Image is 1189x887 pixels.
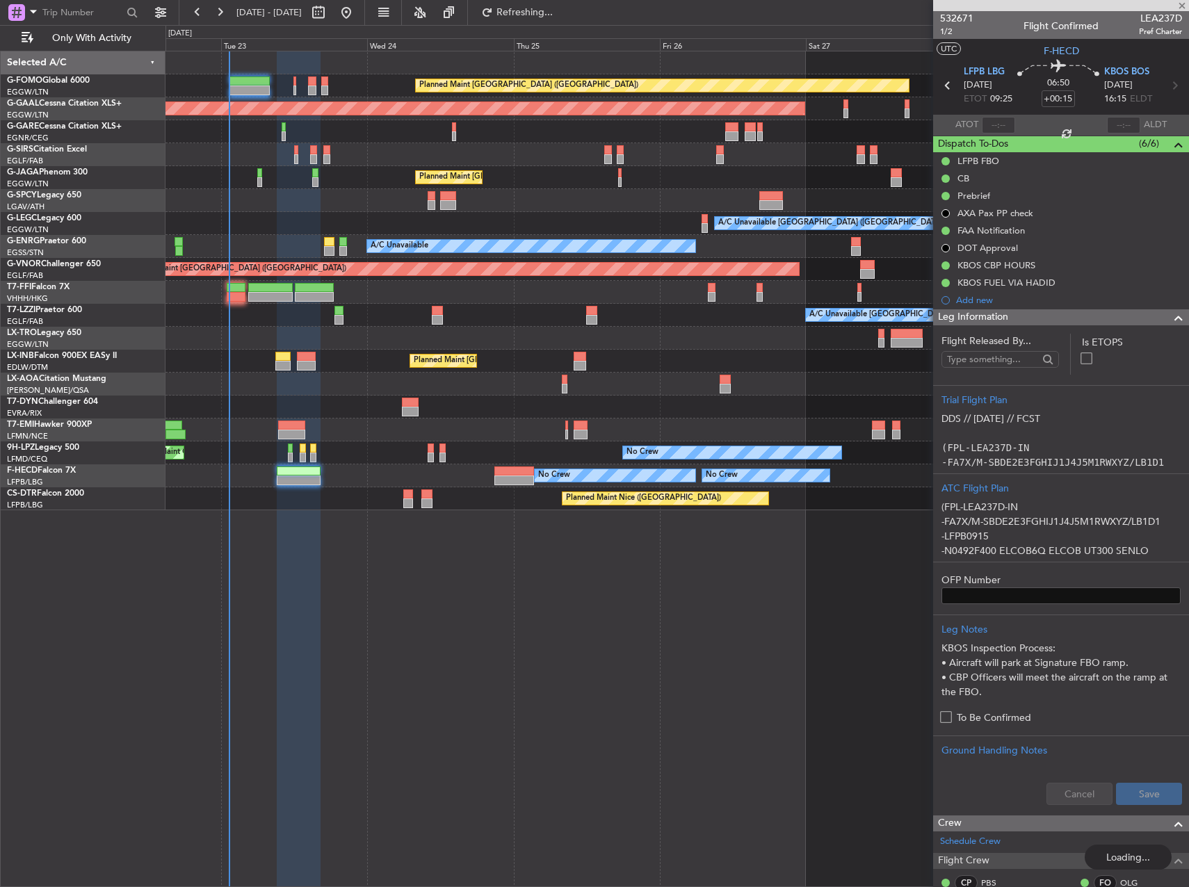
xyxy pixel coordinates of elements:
span: LEA237D [1139,11,1182,26]
span: Crew [938,815,962,831]
span: G-GAAL [7,99,39,108]
p: DDS // [DATE] // FCST [941,412,1181,426]
span: G-SPCY [7,191,37,200]
label: To Be Confirmed [957,710,1031,725]
span: F-HECD [7,466,38,475]
div: Thu 25 [514,38,660,51]
span: G-GARE [7,122,39,131]
label: Is ETOPS [1082,335,1181,350]
div: Planned Maint [GEOGRAPHIC_DATA] ([GEOGRAPHIC_DATA]) [419,167,638,188]
input: Trip Number [42,2,122,23]
span: 09:25 [990,92,1012,106]
div: Planned Maint [GEOGRAPHIC_DATA] ([GEOGRAPHIC_DATA]) [419,75,638,96]
div: ATC Flight Plan [941,481,1181,496]
div: Wed 24 [367,38,513,51]
span: Dispatch To-Dos [938,136,1008,152]
span: Refreshing... [496,8,554,17]
span: [DATE] [964,79,992,92]
span: Flight Released By... [941,334,1059,348]
a: EGGW/LTN [7,339,49,350]
a: F-HECDFalcon 7X [7,466,76,475]
span: LX-INB [7,352,34,360]
a: EGGW/LTN [7,87,49,97]
span: T7-LZZI [7,306,35,314]
div: Trial Flight Plan [941,393,1181,407]
a: EVRA/RIX [7,408,42,418]
span: ETOT [964,92,987,106]
a: G-JAGAPhenom 300 [7,168,88,177]
div: A/C Unavailable [GEOGRAPHIC_DATA] ([GEOGRAPHIC_DATA]) [809,304,1035,325]
a: LFMN/NCE [7,431,48,441]
a: EGGW/LTN [7,110,49,120]
span: G-VNOR [7,260,41,268]
span: ATOT [955,118,978,132]
button: UTC [937,42,961,55]
span: F-HECD [1044,44,1079,58]
span: [DATE] [1104,79,1133,92]
a: LX-INBFalcon 900EX EASy II [7,352,117,360]
a: G-VNORChallenger 650 [7,260,101,268]
a: LFPB/LBG [7,500,43,510]
code: -FA7X/M-SBDE2E3FGHIJ1J4J5M1RWXYZ/LB1D1 [941,457,1164,468]
span: 9H-LPZ [7,443,35,452]
div: KBOS CBP HOURS [957,259,1035,271]
span: Only With Activity [36,33,147,43]
div: Fri 26 [660,38,806,51]
a: EGGW/LTN [7,179,49,189]
span: CS-DTR [7,489,37,498]
div: KBOS FUEL VIA HADID [957,277,1055,288]
label: OFP Number [941,573,1181,587]
a: [PERSON_NAME]/QSA [7,385,89,396]
span: Flight Crew [938,853,989,869]
span: G-ENRG [7,237,40,245]
div: Planned Maint [GEOGRAPHIC_DATA] ([GEOGRAPHIC_DATA]) [127,259,346,279]
div: A/C Unavailable [GEOGRAPHIC_DATA] ([GEOGRAPHIC_DATA]) [718,213,944,234]
span: 1/2 [940,26,973,38]
a: EGSS/STN [7,247,44,258]
div: A/C Unavailable [371,236,428,257]
span: T7-EMI [7,421,34,429]
p: • CBP Officers will meet the aircraft on the ramp at the FBO. [941,670,1181,699]
div: Sat 27 [806,38,952,51]
button: Refreshing... [475,1,558,24]
span: G-LEGC [7,214,37,222]
a: G-LEGCLegacy 600 [7,214,81,222]
div: No Crew [626,442,658,463]
a: EGLF/FAB [7,270,43,281]
span: Pref Charter [1139,26,1182,38]
a: G-GAALCessna Citation XLS+ [7,99,122,108]
span: Leg Information [938,309,1008,325]
div: Prebrief [957,190,990,202]
a: VHHH/HKG [7,293,48,304]
span: ELDT [1130,92,1152,106]
div: Planned Maint Nice ([GEOGRAPHIC_DATA]) [566,488,721,509]
span: (6/6) [1139,136,1159,151]
a: T7-EMIHawker 900XP [7,421,92,429]
input: Type something... [947,349,1038,370]
span: LX-AOA [7,375,39,383]
a: 9H-LPZLegacy 500 [7,443,79,452]
div: No Crew [538,465,570,486]
div: CB [957,172,969,184]
span: ALDT [1144,118,1167,132]
span: 16:15 [1104,92,1126,106]
a: Schedule Crew [940,835,1001,849]
a: EDLW/DTM [7,362,48,373]
a: LFMD/CEQ [7,454,47,464]
a: LFPB/LBG [7,477,43,487]
a: LX-AOACitation Mustang [7,375,106,383]
div: Tue 23 [221,38,367,51]
div: Ground Handling Notes [941,743,1181,758]
p: KBOS Inspection Process: [941,641,1181,656]
button: Only With Activity [15,27,151,49]
div: No Crew [706,465,738,486]
p: • Aircraft will park at Signature FBO ramp. [941,656,1181,670]
span: LFPB LBG [964,65,1005,79]
a: EGLF/FAB [7,316,43,327]
div: Planned Maint [GEOGRAPHIC_DATA] ([GEOGRAPHIC_DATA]) [414,350,633,371]
code: (FPL-LEA237D-IN [941,442,1029,453]
a: T7-DYNChallenger 604 [7,398,98,406]
span: 06:50 [1047,76,1069,90]
span: G-JAGA [7,168,39,177]
span: LX-TRO [7,329,37,337]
